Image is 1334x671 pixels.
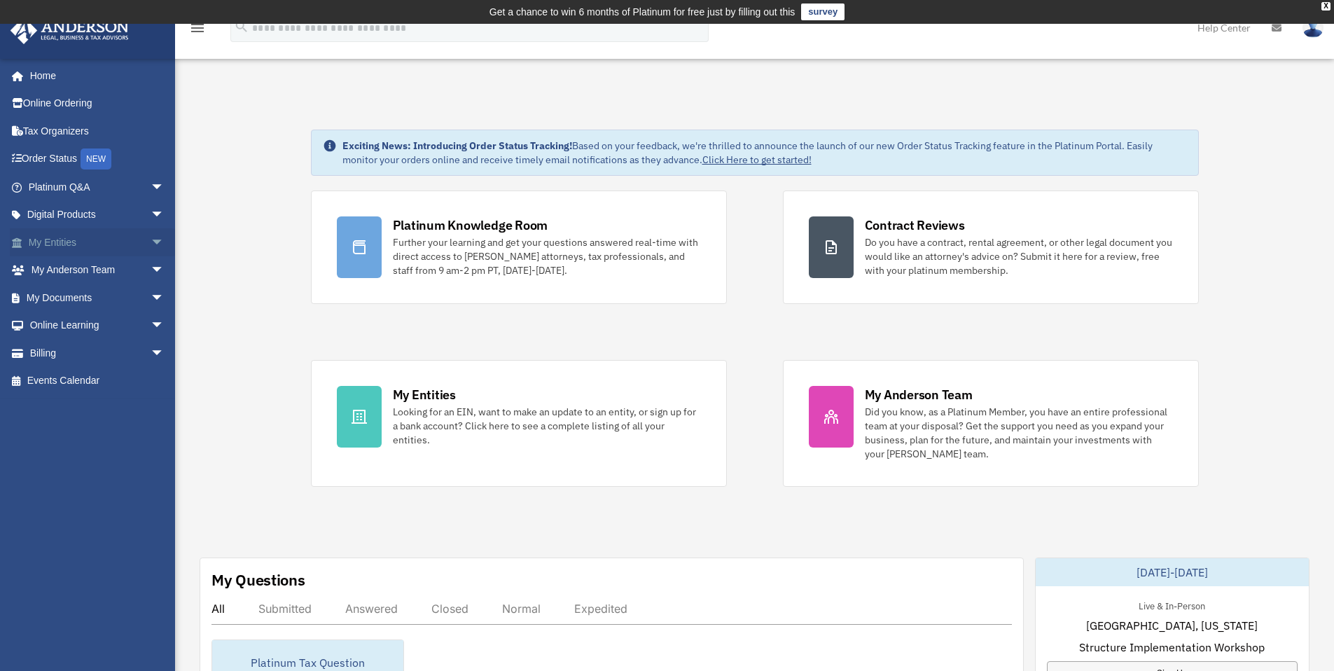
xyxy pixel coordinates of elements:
a: My Documentsarrow_drop_down [10,284,186,312]
a: Tax Organizers [10,117,186,145]
a: Events Calendar [10,367,186,395]
a: Online Learningarrow_drop_down [10,312,186,340]
div: All [211,602,225,616]
div: Expedited [574,602,627,616]
a: survey [801,4,845,20]
span: arrow_drop_down [151,284,179,312]
strong: Exciting News: Introducing Order Status Tracking! [342,139,572,152]
img: Anderson Advisors Platinum Portal [6,17,133,44]
div: Looking for an EIN, want to make an update to an entity, or sign up for a bank account? Click her... [393,405,701,447]
div: Submitted [258,602,312,616]
span: arrow_drop_down [151,201,179,230]
a: Contract Reviews Do you have a contract, rental agreement, or other legal document you would like... [783,191,1199,304]
a: Platinum Knowledge Room Further your learning and get your questions answered real-time with dire... [311,191,727,304]
span: arrow_drop_down [151,312,179,340]
span: [GEOGRAPHIC_DATA], [US_STATE] [1086,617,1258,634]
div: close [1321,2,1330,11]
div: My Anderson Team [865,386,973,403]
div: Answered [345,602,398,616]
a: Platinum Q&Aarrow_drop_down [10,173,186,201]
div: My Questions [211,569,305,590]
span: arrow_drop_down [151,256,179,285]
a: My Anderson Teamarrow_drop_down [10,256,186,284]
div: Live & In-Person [1127,597,1216,612]
div: Closed [431,602,468,616]
div: Normal [502,602,541,616]
i: menu [189,20,206,36]
div: Further your learning and get your questions answered real-time with direct access to [PERSON_NAM... [393,235,701,277]
a: My Entities Looking for an EIN, want to make an update to an entity, or sign up for a bank accoun... [311,360,727,487]
div: Do you have a contract, rental agreement, or other legal document you would like an attorney's ad... [865,235,1173,277]
a: Online Ordering [10,90,186,118]
span: arrow_drop_down [151,228,179,257]
span: arrow_drop_down [151,339,179,368]
span: arrow_drop_down [151,173,179,202]
div: [DATE]-[DATE] [1036,558,1309,586]
div: Platinum Knowledge Room [393,216,548,234]
a: My Entitiesarrow_drop_down [10,228,186,256]
a: My Anderson Team Did you know, as a Platinum Member, you have an entire professional team at your... [783,360,1199,487]
a: Order StatusNEW [10,145,186,174]
a: Digital Productsarrow_drop_down [10,201,186,229]
div: Contract Reviews [865,216,965,234]
a: Home [10,62,179,90]
div: NEW [81,148,111,170]
a: Billingarrow_drop_down [10,339,186,367]
div: My Entities [393,386,456,403]
div: Did you know, as a Platinum Member, you have an entire professional team at your disposal? Get th... [865,405,1173,461]
div: Get a chance to win 6 months of Platinum for free just by filling out this [489,4,795,20]
a: menu [189,25,206,36]
span: Structure Implementation Workshop [1079,639,1265,656]
img: User Pic [1302,18,1323,38]
div: Based on your feedback, we're thrilled to announce the launch of our new Order Status Tracking fe... [342,139,1187,167]
a: Click Here to get started! [702,153,812,166]
i: search [234,19,249,34]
